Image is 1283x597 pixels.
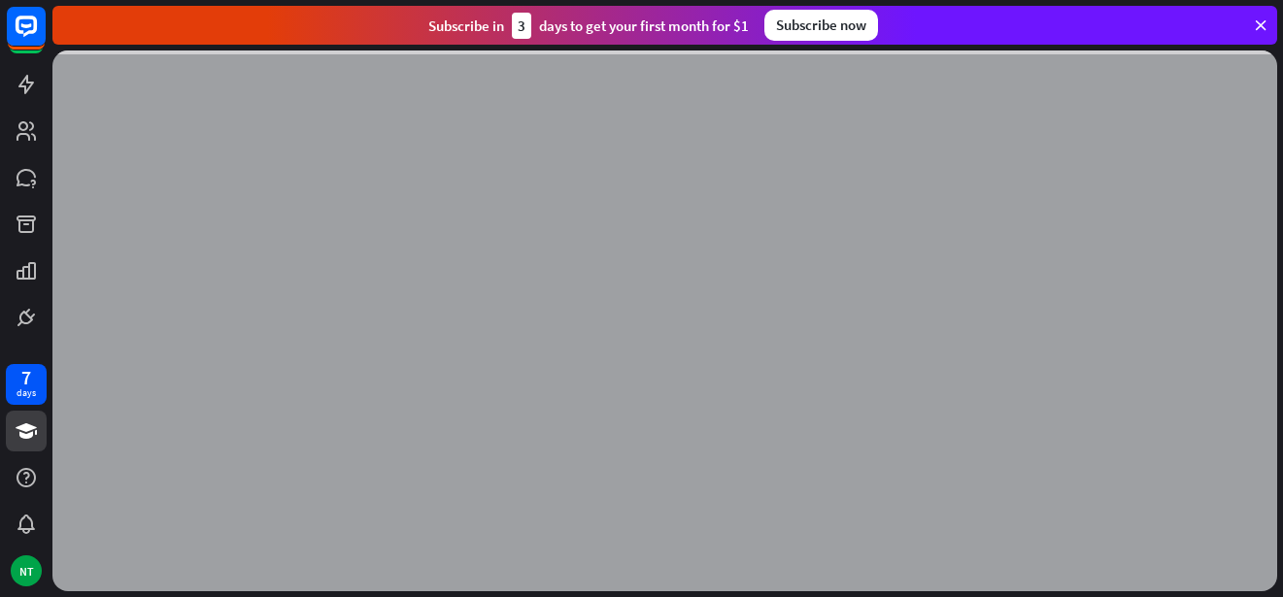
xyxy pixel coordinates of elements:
div: Subscribe in days to get your first month for $1 [428,13,749,39]
div: 3 [512,13,531,39]
div: NT [11,555,42,586]
div: Subscribe now [764,10,878,41]
div: 7 [21,369,31,386]
a: 7 days [6,364,47,405]
div: days [17,386,36,400]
